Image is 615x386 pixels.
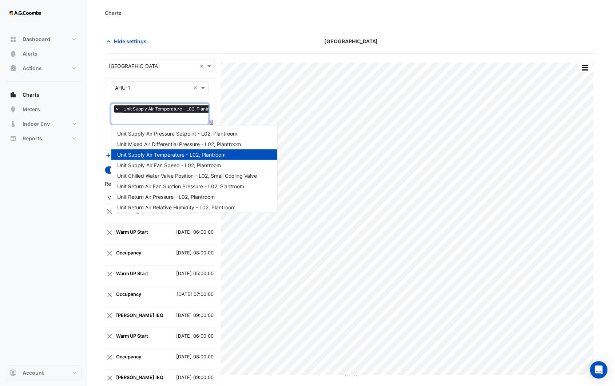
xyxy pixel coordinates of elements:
[6,88,82,102] button: Charts
[167,245,215,265] td: [DATE] 08:00:00
[9,50,17,57] app-icon: Alerts
[6,47,82,61] button: Alerts
[106,267,113,281] button: Close
[117,204,235,210] span: Unit Return Air Relative Humidity - L02, Plantroom
[167,224,215,245] td: [DATE] 06:00:00
[6,366,82,380] button: Account
[117,130,237,137] span: Unit Supply Air Pressure Setpoint - L02, Plantroom
[115,307,167,328] td: NABERS IEQ
[167,349,215,369] td: [DATE] 08:00:00
[116,375,163,380] strong: [PERSON_NAME] IEQ
[106,350,113,364] button: Close
[116,250,141,256] strong: Occupancy
[23,50,37,57] span: Alerts
[9,65,17,72] app-icon: Actions
[115,349,167,369] td: Occupancy
[117,194,215,200] span: Unit Return Air Pressure - L02, Plantroom
[590,361,608,379] div: Open Intercom Messenger
[117,162,221,168] span: Unit Supply Air Fan Speed - L02, Plantroom
[23,106,40,113] span: Meters
[117,152,226,158] span: Unit Supply Air Temperature - L02, Plantroom
[116,313,163,318] strong: [PERSON_NAME] IEQ
[114,105,120,113] span: ×
[23,369,44,377] span: Account
[106,246,113,260] button: Close
[105,190,215,203] th: Vertical
[115,266,167,286] td: Warm UP Start
[105,151,149,160] button: Add Equipment
[167,286,215,307] td: [DATE] 07:00:00
[167,328,215,349] td: [DATE] 06:00:00
[115,224,167,245] td: Warm UP Start
[6,102,82,117] button: Meters
[167,307,215,328] td: [DATE] 09:00:00
[116,229,148,235] strong: Warm UP Start
[6,117,82,131] button: Indoor Env
[117,141,241,147] span: Unit Mixed Air Differential Pressure - L02, Plantroom
[9,91,17,98] app-icon: Charts
[23,65,42,72] span: Actions
[6,61,82,76] button: Actions
[106,288,113,302] button: Close
[193,84,199,92] span: Clear
[115,328,167,349] td: Warm UP Start
[116,333,148,339] strong: Warm UP Start
[105,35,151,48] button: Hide settings
[9,120,17,128] app-icon: Indoor Env
[117,173,257,179] span: Unit Chilled Water Valve Position - L02, Small Cooling Valve
[116,209,163,214] strong: [PERSON_NAME] IEQ
[6,32,82,47] button: Dashboard
[23,91,39,98] span: Charts
[106,330,113,343] button: Close
[106,205,113,219] button: Close
[116,291,141,297] strong: Occupancy
[117,183,244,189] span: Unit Return Air Fan Suction Pressure - L02, Plantroom
[111,125,278,213] ng-dropdown-panel: Options list
[9,6,41,20] img: Company Logo
[9,135,17,142] app-icon: Reports
[105,9,122,17] div: Charts
[9,36,17,43] app-icon: Dashboard
[23,135,42,142] span: Reports
[199,62,206,70] span: Clear
[116,354,141,359] strong: Occupancy
[115,245,167,265] td: Occupancy
[23,36,50,43] span: Dashboard
[106,371,113,385] button: Close
[6,131,82,146] button: Reports
[115,286,167,307] td: Occupancy
[209,119,215,125] span: Choose Function
[114,37,147,45] span: Hide settings
[116,271,148,276] strong: Warm UP Start
[106,226,113,240] button: Close
[9,106,17,113] app-icon: Meters
[106,309,113,323] button: Close
[167,266,215,286] td: [DATE] 05:00:00
[23,120,50,128] span: Indoor Env
[167,203,215,224] td: [DATE] 09:00:00
[324,37,378,45] span: [GEOGRAPHIC_DATA]
[105,180,143,188] label: Reference Lines
[578,63,592,72] button: More Options
[115,203,167,224] td: NABERS IEQ
[122,105,220,113] span: Unit Supply Air Temperature - L02, Plantroom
